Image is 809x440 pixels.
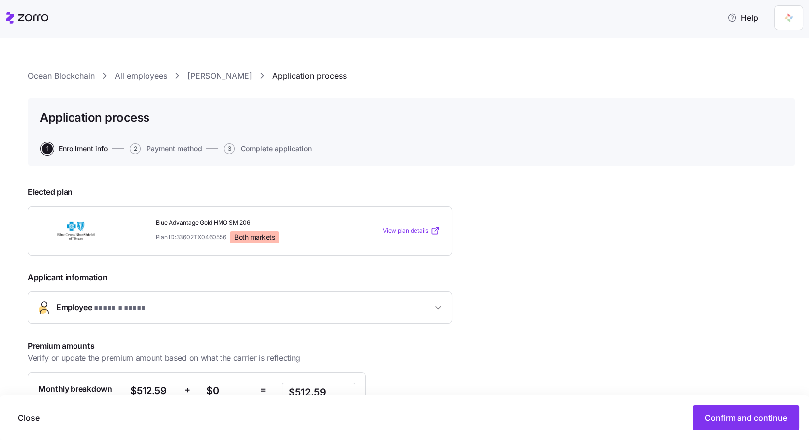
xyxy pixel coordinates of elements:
[781,10,797,26] img: 5711ede7-1a95-4d76-b346-8039fc8124a1-1741415864132.png
[56,301,148,315] span: Employee
[224,143,235,154] span: 3
[206,383,252,399] span: $0
[28,352,300,364] span: Verify or update the premium amount based on what the carrier is reflecting
[130,143,141,154] span: 2
[42,143,53,154] span: 1
[184,383,190,397] span: +
[156,233,226,241] span: Plan ID: 33602TX0460556
[28,340,367,352] span: Premium amounts
[272,70,347,82] a: Application process
[128,143,202,154] a: 2Payment method
[40,143,108,154] a: 1Enrollment info
[10,405,48,430] button: Close
[224,143,312,154] button: 3Complete application
[115,70,167,82] a: All employees
[38,383,112,395] span: Monthly breakdown
[705,412,787,424] span: Confirm and continue
[18,412,40,424] span: Close
[156,219,338,227] span: Blue Advantage Gold HMO SM 206
[42,143,108,154] button: 1Enrollment info
[40,219,112,242] img: Blue Cross and Blue Shield of Texas
[693,405,799,430] button: Confirm and continue
[383,226,440,236] a: View plan details
[28,186,452,198] span: Elected plan
[222,143,312,154] a: 3Complete application
[719,8,766,28] button: Help
[727,12,758,24] span: Help
[59,145,108,152] span: Enrollment info
[234,233,275,242] span: Both markets
[130,383,176,399] span: $512.59
[40,110,149,125] h1: Application process
[147,145,202,152] span: Payment method
[241,145,312,152] span: Complete application
[187,70,252,82] a: [PERSON_NAME]
[28,271,452,284] span: Applicant information
[260,383,266,397] span: =
[383,226,428,236] span: View plan details
[28,70,95,82] a: Ocean Blockchain
[130,143,202,154] button: 2Payment method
